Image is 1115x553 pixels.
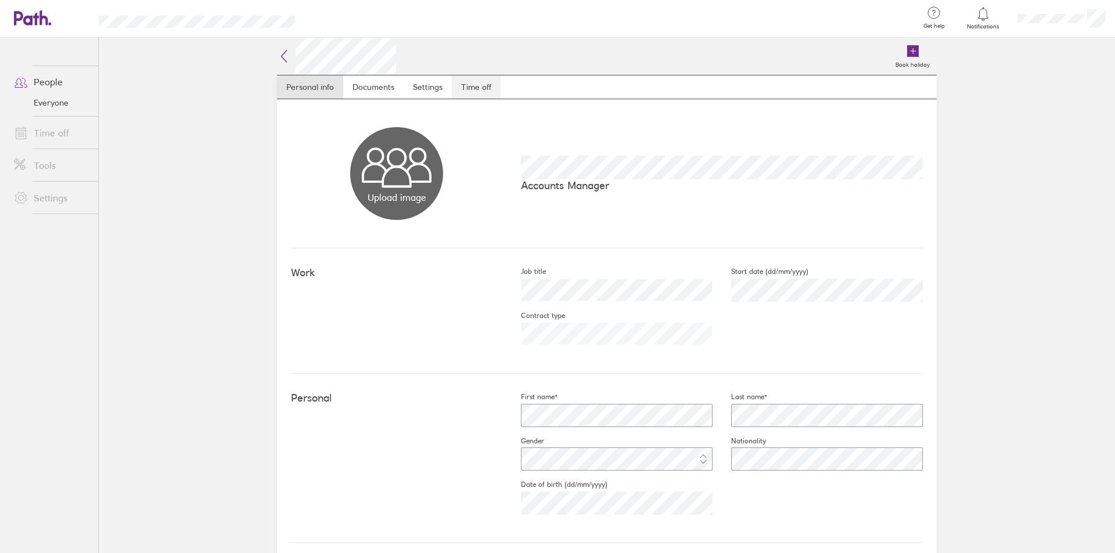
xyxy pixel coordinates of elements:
[915,23,953,30] span: Get help
[713,392,767,402] label: Last name*
[343,75,404,99] a: Documents
[5,154,98,177] a: Tools
[965,23,1002,30] span: Notifications
[713,267,808,276] label: Start date (dd/mm/yyyy)
[521,179,923,191] p: Accounts Manager
[965,6,1002,30] a: Notifications
[502,480,607,489] label: Date of birth (dd/mm/yyyy)
[277,75,343,99] a: Personal info
[502,267,546,276] label: Job title
[291,392,502,404] h4: Personal
[452,75,501,99] a: Time off
[502,311,565,320] label: Contract type
[404,75,452,99] a: Settings
[5,70,98,93] a: People
[502,436,544,446] label: Gender
[889,58,937,68] label: Book holiday
[5,186,98,209] a: Settings
[5,93,98,112] a: Everyone
[889,38,937,75] a: Book holiday
[713,436,766,446] label: Nationality
[291,267,502,279] h4: Work
[5,121,98,144] a: Time off
[502,392,557,402] label: First name*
